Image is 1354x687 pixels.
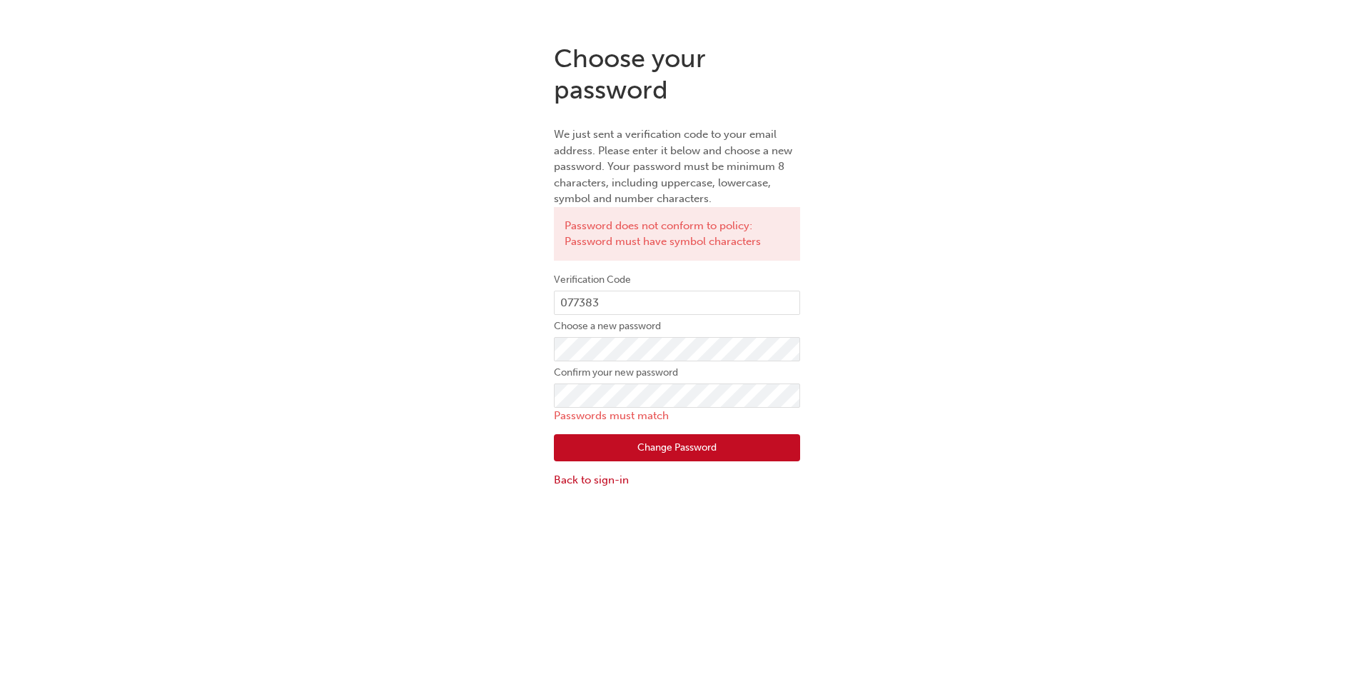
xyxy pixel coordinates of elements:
[554,434,800,461] button: Change Password
[554,408,800,424] p: Passwords must match
[554,126,800,207] p: We just sent a verification code to your email address. Please enter it below and choose a new pa...
[554,271,800,289] label: Verification Code
[554,291,800,315] input: e.g. 123456
[554,364,800,381] label: Confirm your new password
[554,472,800,488] a: Back to sign-in
[554,207,800,261] div: Password does not conform to policy: Password must have symbol characters
[554,43,800,105] h1: Choose your password
[554,318,800,335] label: Choose a new password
